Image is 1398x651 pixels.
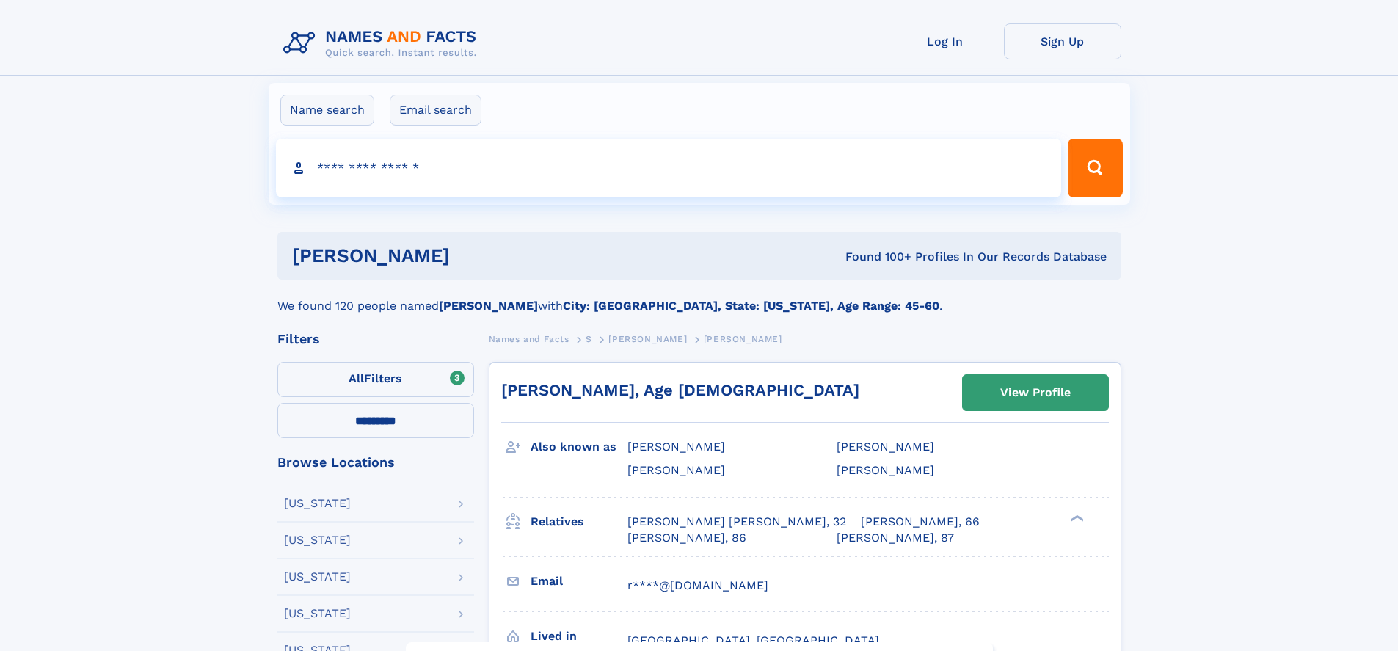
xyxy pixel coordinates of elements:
[563,299,939,313] b: City: [GEOGRAPHIC_DATA], State: [US_STATE], Age Range: 45-60
[277,362,474,397] label: Filters
[586,330,592,348] a: S
[627,440,725,454] span: [PERSON_NAME]
[586,334,592,344] span: S
[531,509,627,534] h3: Relatives
[627,530,746,546] a: [PERSON_NAME], 86
[704,334,782,344] span: [PERSON_NAME]
[501,381,859,399] a: [PERSON_NAME], Age [DEMOGRAPHIC_DATA]
[627,633,879,647] span: [GEOGRAPHIC_DATA], [GEOGRAPHIC_DATA]
[276,139,1062,197] input: search input
[439,299,538,313] b: [PERSON_NAME]
[284,498,351,509] div: [US_STATE]
[627,463,725,477] span: [PERSON_NAME]
[837,530,954,546] a: [PERSON_NAME], 87
[887,23,1004,59] a: Log In
[284,534,351,546] div: [US_STATE]
[277,23,489,63] img: Logo Names and Facts
[1000,376,1071,410] div: View Profile
[531,434,627,459] h3: Also known as
[531,569,627,594] h3: Email
[627,514,846,530] a: [PERSON_NAME] [PERSON_NAME], 32
[1067,513,1085,523] div: ❯
[280,95,374,126] label: Name search
[1004,23,1121,59] a: Sign Up
[963,375,1108,410] a: View Profile
[277,332,474,346] div: Filters
[531,624,627,649] h3: Lived in
[608,334,687,344] span: [PERSON_NAME]
[837,463,934,477] span: [PERSON_NAME]
[284,571,351,583] div: [US_STATE]
[861,514,980,530] a: [PERSON_NAME], 66
[349,371,364,385] span: All
[277,280,1121,315] div: We found 120 people named with .
[390,95,481,126] label: Email search
[608,330,687,348] a: [PERSON_NAME]
[837,440,934,454] span: [PERSON_NAME]
[489,330,569,348] a: Names and Facts
[284,608,351,619] div: [US_STATE]
[647,249,1107,265] div: Found 100+ Profiles In Our Records Database
[277,456,474,469] div: Browse Locations
[292,247,648,265] h1: [PERSON_NAME]
[1068,139,1122,197] button: Search Button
